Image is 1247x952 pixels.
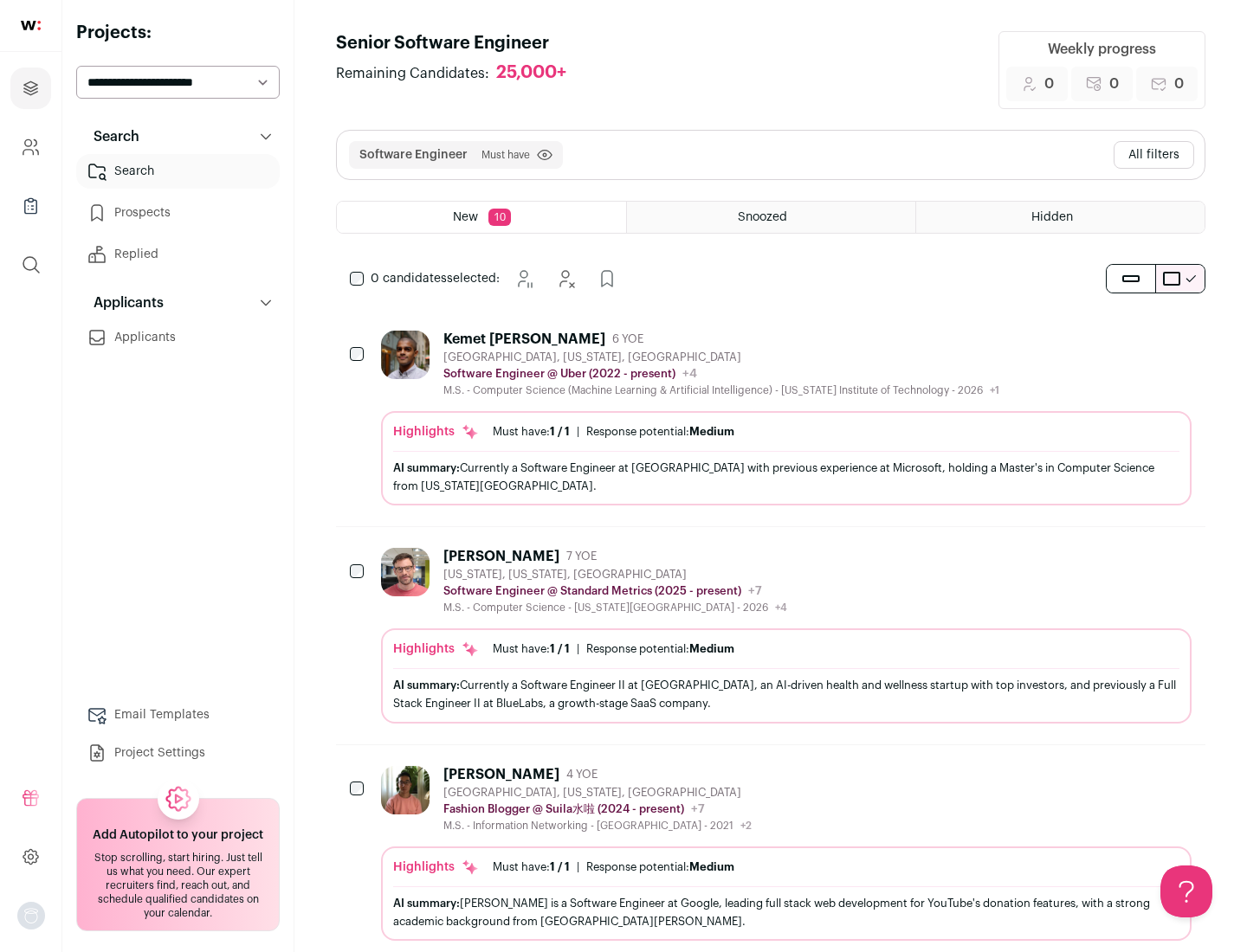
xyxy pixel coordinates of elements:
span: 6 YOE [612,332,643,346]
p: Fashion Blogger @ Suila水啦 (2024 - present) [443,802,684,816]
iframe: Help Scout Beacon - Open [1160,865,1212,917]
span: AI summary: [393,897,460,909]
a: [PERSON_NAME] 4 YOE [GEOGRAPHIC_DATA], [US_STATE], [GEOGRAPHIC_DATA] Fashion Blogger @ Suila水啦 (2... [381,766,1192,941]
span: 10 [488,209,511,226]
button: Software Engineer [359,146,468,164]
a: Snoozed [627,202,915,233]
span: 1 / 1 [550,426,570,437]
span: 0 [1044,74,1054,94]
a: Projects [10,68,51,109]
span: +2 [740,820,752,831]
img: 92c6d1596c26b24a11d48d3f64f639effaf6bd365bf059bea4cfc008ddd4fb99.jpg [381,548,430,596]
a: Search [76,154,280,189]
ul: | [493,642,734,656]
div: Must have: [493,425,570,439]
button: Applicants [76,286,280,320]
span: selected: [371,270,500,287]
div: [PERSON_NAME] [443,548,559,565]
h2: Projects: [76,21,280,45]
button: Hide [548,261,583,296]
ul: | [493,860,734,874]
button: Snooze [507,261,541,296]
span: Snoozed [738,211,787,223]
div: Currently a Software Engineer at [GEOGRAPHIC_DATA] with previous experience at Microsoft, holding... [393,459,1179,495]
a: Replied [76,237,280,272]
span: Hidden [1031,211,1073,223]
div: Stop scrolling, start hiring. Just tell us what you need. Our expert recruiters find, reach out, ... [87,851,268,920]
div: [GEOGRAPHIC_DATA], [US_STATE], [GEOGRAPHIC_DATA] [443,786,752,800]
span: Medium [689,643,734,654]
div: [PERSON_NAME] is a Software Engineer at Google, leading full stack web development for YouTube's ... [393,894,1179,930]
div: Must have: [493,642,570,656]
span: +4 [775,602,787,613]
div: Response potential: [586,860,734,874]
a: Company Lists [10,185,51,227]
div: Highlights [393,423,479,441]
span: 1 / 1 [550,861,570,872]
div: Response potential: [586,642,734,656]
button: Search [76,119,280,154]
span: 1 / 1 [550,643,570,654]
span: 0 candidates [371,273,447,285]
div: M.S. - Computer Science (Machine Learning & Artificial Intelligence) - [US_STATE] Institute of Te... [443,383,999,397]
p: Software Engineer @ Standard Metrics (2025 - present) [443,584,741,598]
span: Remaining Candidates: [336,63,489,84]
button: Open dropdown [17,902,45,929]
p: Software Engineer @ Uber (2022 - present) [443,367,675,381]
a: Email Templates [76,698,280,732]
a: Add Autopilot to your project Stop scrolling, start hiring. Just tell us what you need. Our exper... [76,798,280,931]
div: Highlights [393,640,479,658]
a: Project Settings [76,736,280,770]
div: 25,000+ [496,62,566,84]
a: [PERSON_NAME] 7 YOE [US_STATE], [US_STATE], [GEOGRAPHIC_DATA] Software Engineer @ Standard Metric... [381,548,1192,723]
span: New [453,211,478,223]
a: Company and ATS Settings [10,126,51,168]
a: Kemet [PERSON_NAME] 6 YOE [GEOGRAPHIC_DATA], [US_STATE], [GEOGRAPHIC_DATA] Software Engineer @ Ub... [381,331,1192,505]
ul: | [493,425,734,439]
span: +7 [748,585,762,597]
img: 927442a7649886f10e33b6150e11c56b26abb7af887a5a1dd4d66526963a6550.jpg [381,331,430,379]
h1: Senior Software Engineer [336,31,584,55]
a: Applicants [76,320,280,355]
a: Prospects [76,196,280,230]
div: Response potential: [586,425,734,439]
div: M.S. - Information Networking - [GEOGRAPHIC_DATA] - 2021 [443,819,752,833]
span: +4 [682,368,697,380]
div: [GEOGRAPHIC_DATA], [US_STATE], [GEOGRAPHIC_DATA] [443,351,999,364]
div: Currently a Software Engineer II at [GEOGRAPHIC_DATA], an AI-driven health and wellness startup w... [393,676,1179,712]
img: wellfound-shorthand-0d5821cbd27db2630d0214b213865d53afaa358527fdda9d0ea32b1df1b89c2c.svg [21,21,41,30]
div: Kemet [PERSON_NAME] [443,331,605,348]
p: Search [83,126,139,147]
span: +1 [990,385,999,396]
span: 0 [1174,74,1184,94]
div: Must have: [493,860,570,874]
span: +7 [691,803,705,815]
div: Weekly progress [1048,39,1156,60]
span: AI summary: [393,679,460,691]
span: 4 YOE [566,768,598,782]
button: All filters [1114,141,1194,169]
img: ebffc8b94a612106133ad1a79c5dcc917f1f343d62299c503ebb759c428adb03.jpg [381,766,430,814]
span: Must have [481,148,530,162]
span: Medium [689,861,734,872]
span: Medium [689,426,734,437]
span: 0 [1109,74,1119,94]
span: AI summary: [393,462,460,473]
img: nopic.png [17,902,45,929]
a: Hidden [916,202,1205,233]
div: M.S. - Computer Science - [US_STATE][GEOGRAPHIC_DATA] - 2026 [443,601,787,614]
h2: Add Autopilot to your project [93,827,263,844]
div: [PERSON_NAME] [443,766,559,783]
button: Add to Prospects [590,261,624,296]
p: Applicants [83,293,164,313]
span: 7 YOE [566,550,597,563]
div: Highlights [393,859,479,876]
div: [US_STATE], [US_STATE], [GEOGRAPHIC_DATA] [443,568,787,582]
